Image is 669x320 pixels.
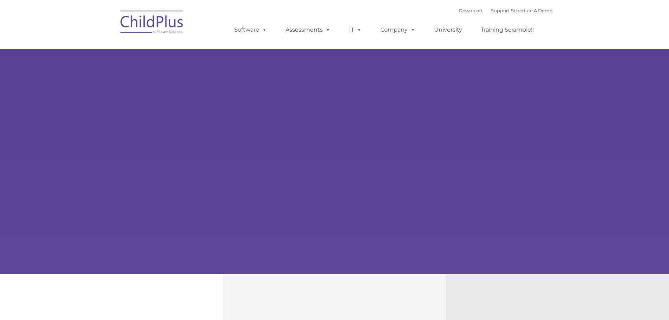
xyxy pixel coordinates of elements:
[474,23,541,37] a: Training Scramble!!
[117,6,187,41] img: ChildPlus by Procare Solutions
[227,23,274,37] a: Software
[373,23,422,37] a: Company
[278,23,337,37] a: Assessments
[459,8,552,13] font: |
[511,8,552,13] a: Schedule A Demo
[491,8,510,13] a: Support
[459,8,483,13] a: Download
[342,23,369,37] a: IT
[427,23,469,37] a: University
